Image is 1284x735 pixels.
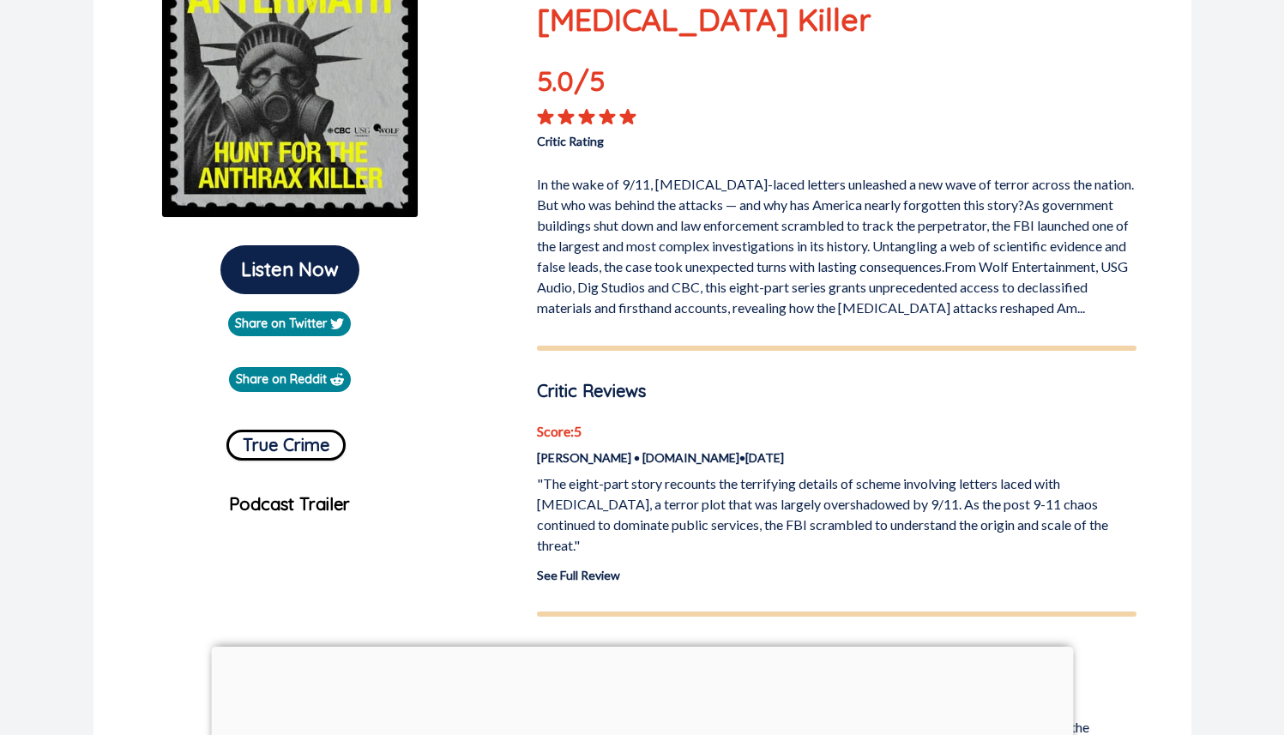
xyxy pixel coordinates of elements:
[537,378,1136,404] p: Critic Reviews
[228,311,351,336] a: Share on Twitter
[537,449,1136,467] p: [PERSON_NAME] • [DOMAIN_NAME] • [DATE]
[537,125,836,150] p: Critic Rating
[220,245,359,294] button: Listen Now
[537,421,1136,442] p: Score: 5
[107,491,473,517] p: Podcast Trailer
[226,423,346,461] a: True Crime
[537,568,620,582] a: See Full Review
[537,60,657,108] p: 5.0 /5
[537,644,1136,665] p: Score: 5
[229,367,351,392] a: Share on Reddit
[537,473,1136,556] p: "The eight-part story recounts the terrifying details of scheme involving letters laced with [MED...
[537,167,1136,318] p: In the wake of 9/11, [MEDICAL_DATA]-laced letters unleashed a new wave of terror across the natio...
[226,430,346,461] button: True Crime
